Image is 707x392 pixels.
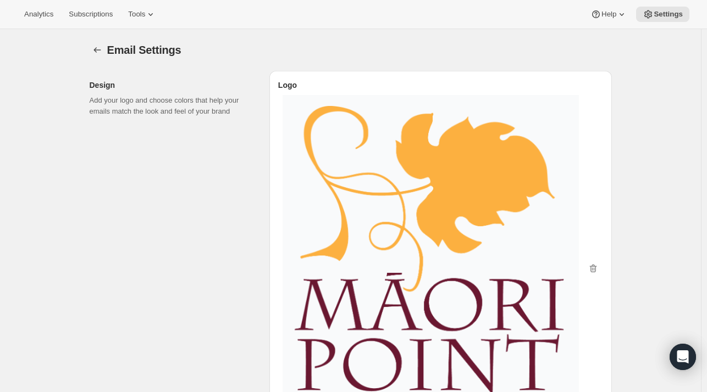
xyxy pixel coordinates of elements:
span: Subscriptions [69,10,113,19]
button: Settings [90,42,105,58]
button: Tools [121,7,163,22]
button: Subscriptions [62,7,119,22]
button: Help [584,7,634,22]
span: Settings [654,10,683,19]
p: Add your logo and choose colors that help your emails match the look and feel of your brand [90,95,252,117]
h3: Logo [278,80,603,91]
button: Settings [636,7,689,22]
span: Tools [128,10,145,19]
button: Analytics [18,7,60,22]
span: Help [601,10,616,19]
span: Email Settings [107,44,181,56]
h2: Design [90,80,252,91]
span: Analytics [24,10,53,19]
div: Open Intercom Messenger [670,344,696,370]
